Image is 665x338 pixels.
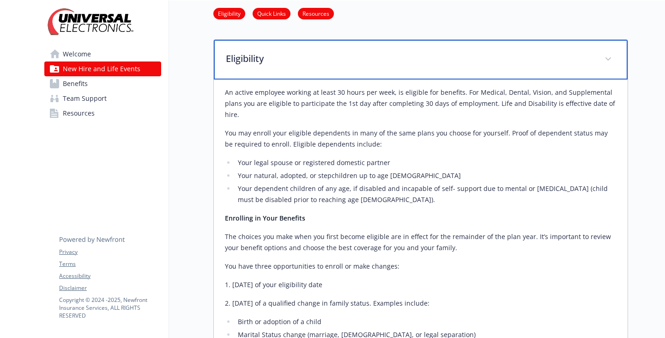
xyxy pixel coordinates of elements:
span: Welcome [63,47,91,61]
a: Resources [44,106,161,121]
span: New Hire and Life Events [63,61,140,76]
a: New Hire and Life Events [44,61,161,76]
a: Benefits [44,76,161,91]
li: Birth or adoption of a child [235,316,617,327]
a: Terms [59,260,161,268]
p: Eligibility [226,52,593,66]
li: Your legal spouse or registered domestic partner [235,157,617,168]
span: Team Support [63,91,107,106]
a: Privacy [59,248,161,256]
div: Eligibility [214,40,628,80]
span: Resources [63,106,95,121]
p: Copyright © 2024 - 2025 , Newfront Insurance Services, ALL RIGHTS RESERVED [59,296,161,320]
p: You may enroll your eligible dependents in many of the same plans you choose for yourself. Proof ... [225,128,617,150]
p: 1. [DATE] of your eligibility date [225,279,617,290]
a: Disclaimer [59,284,161,292]
li: Your dependent children of any age, if disabled and incapable of self- support due to mental or [... [235,183,617,205]
p: The choices you make when you first become eligible are in effect for the remainder of the plan y... [225,231,617,253]
a: Accessibility [59,272,161,280]
a: Eligibility [213,9,245,18]
span: Benefits [63,76,88,91]
li: Your natural, adopted, or stepchildren up to age [DEMOGRAPHIC_DATA] [235,170,617,181]
p: An active employee working at least 30 hours per week, is eligible for benefits. For Medical, Den... [225,87,617,120]
a: Resources [298,9,334,18]
a: Welcome [44,47,161,61]
p: 2. [DATE] of a qualified change in family status. Examples include: [225,298,617,309]
strong: Enrolling in Your Benefits [225,214,305,222]
a: Team Support [44,91,161,106]
p: You have three opportunities to enroll or make changes: [225,261,617,272]
a: Quick Links [253,9,290,18]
